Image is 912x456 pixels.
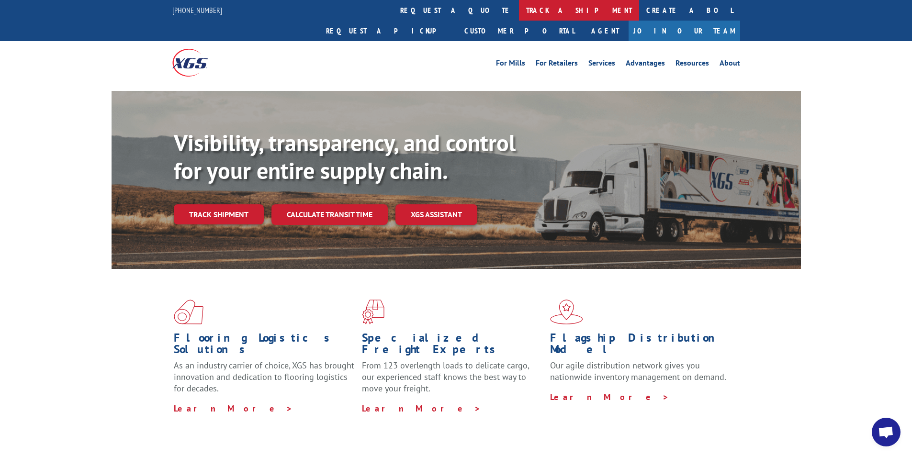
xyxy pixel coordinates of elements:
[174,332,355,360] h1: Flooring Logistics Solutions
[626,59,665,70] a: Advantages
[457,21,582,41] a: Customer Portal
[550,300,583,324] img: xgs-icon-flagship-distribution-model-red
[550,391,669,402] a: Learn More >
[271,204,388,225] a: Calculate transit time
[496,59,525,70] a: For Mills
[588,59,615,70] a: Services
[319,21,457,41] a: Request a pickup
[550,360,726,382] span: Our agile distribution network gives you nationwide inventory management on demand.
[174,403,293,414] a: Learn More >
[582,21,629,41] a: Agent
[395,204,477,225] a: XGS ASSISTANT
[174,300,203,324] img: xgs-icon-total-supply-chain-intelligence-red
[174,204,264,224] a: Track shipment
[174,128,516,185] b: Visibility, transparency, and control for your entire supply chain.
[174,360,354,394] span: As an industry carrier of choice, XGS has brought innovation and dedication to flooring logistics...
[362,300,384,324] img: xgs-icon-focused-on-flooring-red
[629,21,740,41] a: Join Our Team
[362,360,543,402] p: From 123 overlength loads to delicate cargo, our experienced staff knows the best way to move you...
[872,418,901,446] a: Open chat
[676,59,709,70] a: Resources
[550,332,731,360] h1: Flagship Distribution Model
[172,5,222,15] a: [PHONE_NUMBER]
[362,332,543,360] h1: Specialized Freight Experts
[536,59,578,70] a: For Retailers
[362,403,481,414] a: Learn More >
[720,59,740,70] a: About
